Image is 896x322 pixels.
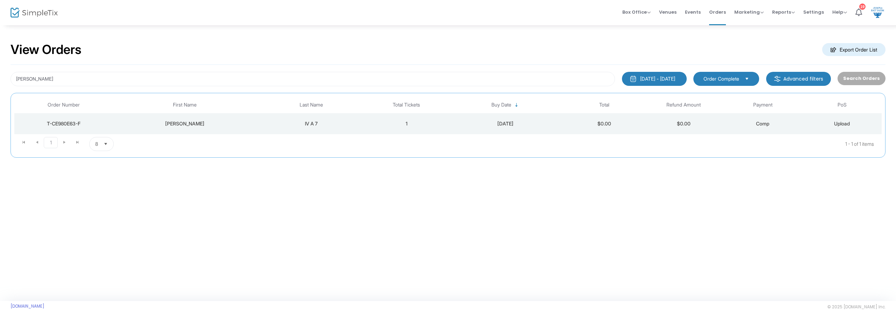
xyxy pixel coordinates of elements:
[300,102,323,108] span: Last Name
[772,9,795,15] span: Reports
[659,3,677,21] span: Venues
[491,102,511,108] span: Buy Date
[734,9,764,15] span: Marketing
[753,102,772,108] span: Payment
[834,121,850,126] span: Upload
[630,75,637,82] img: monthly
[685,3,701,21] span: Events
[258,120,365,127] div: IV A 7
[44,137,58,148] span: Page 1
[367,97,446,113] th: Total Tickets
[822,43,885,56] m-button: Export Order List
[565,113,644,134] td: $0.00
[774,75,781,82] img: filter
[448,120,563,127] div: 9/22/2025
[14,97,882,134] div: Data table
[709,3,726,21] span: Orders
[622,9,651,15] span: Box Office
[48,102,80,108] span: Order Number
[514,102,519,108] span: Sortable
[16,120,112,127] div: T-CE980E63-F
[95,141,98,148] span: 8
[803,3,824,21] span: Settings
[644,97,723,113] th: Refund Amount
[640,75,675,82] div: [DATE] - [DATE]
[859,4,866,10] div: 19
[101,137,111,151] button: Select
[838,102,847,108] span: PoS
[756,121,769,126] span: Comp
[173,102,197,108] span: First Name
[703,75,739,82] span: Order Complete
[10,303,44,309] a: [DOMAIN_NAME]
[827,304,885,310] span: © 2025 [DOMAIN_NAME] Inc.
[742,75,752,83] button: Select
[367,113,446,134] td: 1
[644,113,723,134] td: $0.00
[183,137,874,151] kendo-pager-info: 1 - 1 of 1 items
[10,72,615,86] input: Search by name, email, phone, order number, ip address, or last 4 digits of card
[115,120,254,127] div: Katie Light
[565,97,644,113] th: Total
[10,42,82,57] h2: View Orders
[766,72,831,86] m-button: Advanced filters
[832,9,847,15] span: Help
